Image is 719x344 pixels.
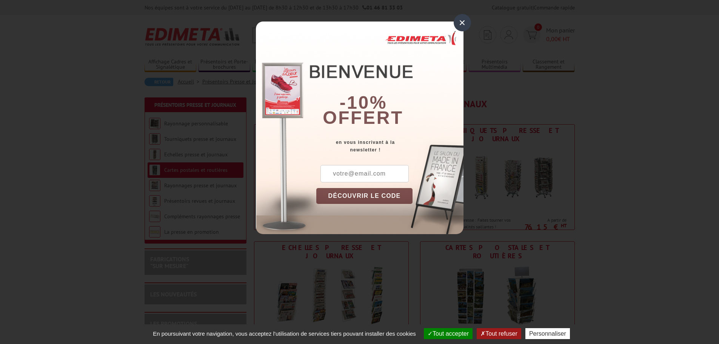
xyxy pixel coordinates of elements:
button: Personnaliser (fenêtre modale) [525,328,570,339]
div: en vous inscrivant à la newsletter ! [316,139,463,154]
b: -10% [340,93,387,113]
font: offert [323,108,403,128]
button: Tout accepter [424,328,473,339]
span: En poursuivant votre navigation, vous acceptez l'utilisation de services tiers pouvant installer ... [149,330,420,337]
input: votre@email.com [320,165,409,182]
button: Tout refuser [477,328,521,339]
div: × [454,14,471,31]
button: DÉCOUVRIR LE CODE [316,188,413,204]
